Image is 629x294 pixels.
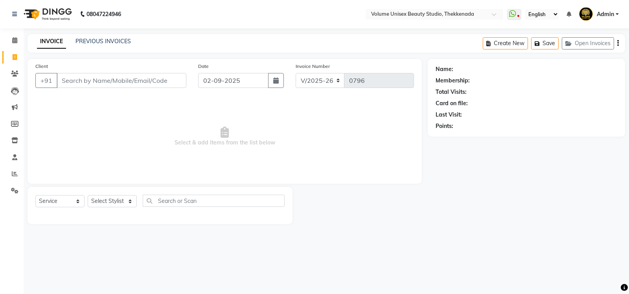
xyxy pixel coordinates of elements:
[86,3,121,25] b: 08047224946
[436,88,467,96] div: Total Visits:
[436,65,453,73] div: Name:
[436,99,468,108] div: Card on file:
[436,122,453,130] div: Points:
[579,7,593,21] img: Admin
[198,63,209,70] label: Date
[35,63,48,70] label: Client
[562,37,614,49] button: Open Invoices
[143,195,285,207] input: Search or Scan
[436,77,470,85] div: Membership:
[483,37,528,49] button: Create New
[296,63,330,70] label: Invoice Number
[35,97,414,176] span: Select & add items from the list below
[597,10,614,18] span: Admin
[436,111,462,119] div: Last Visit:
[37,35,66,49] a: INVOICE
[35,73,57,88] button: +91
[531,37,559,49] button: Save
[75,38,131,45] a: PREVIOUS INVOICES
[20,3,74,25] img: logo
[57,73,186,88] input: Search by Name/Mobile/Email/Code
